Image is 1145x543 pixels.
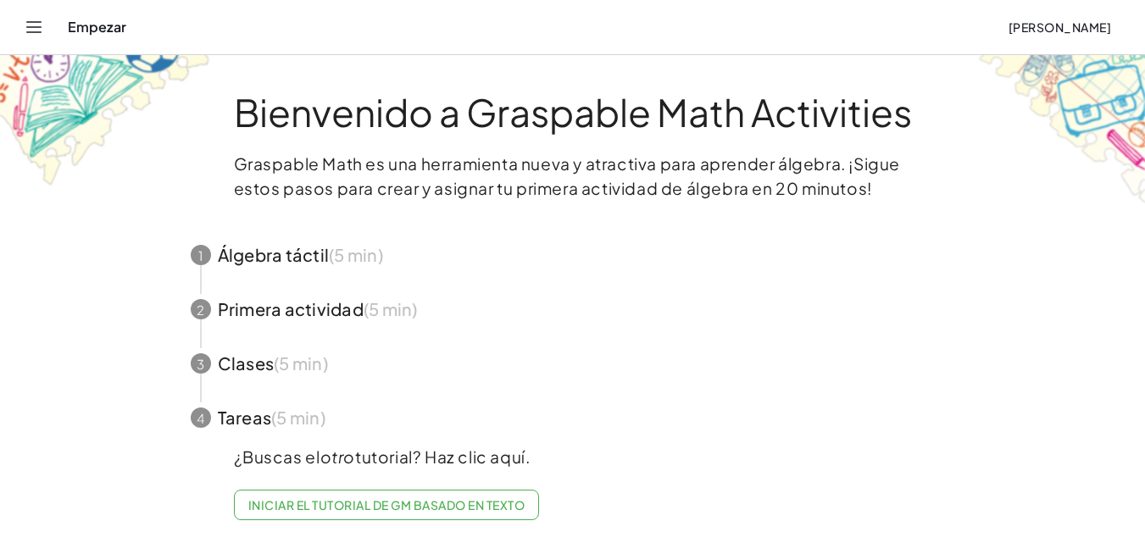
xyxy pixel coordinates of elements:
button: Cambiar navegación [20,14,47,41]
font: [PERSON_NAME] [1009,19,1111,35]
button: 2Primera actividad(5 min) [170,282,975,336]
font: otro [320,446,355,467]
font: 1 [198,248,203,264]
button: 4Tareas(5 min) [170,391,975,445]
button: 3Clases(5 min) [170,336,975,391]
button: [PERSON_NAME] [994,12,1125,42]
font: 4 [197,411,204,427]
font: 3 [197,357,204,373]
font: ¿Buscas el [234,446,320,467]
font: 2 [197,302,204,319]
font: Bienvenido a Graspable Math Activities [234,88,912,136]
button: 1Álgebra táctil(5 min) [170,228,975,282]
font: Iniciar el tutorial de GM basado en texto [248,497,525,513]
font: Graspable Math es una herramienta nueva y atractiva para aprender álgebra. ¡Sigue estos pasos par... [234,153,901,198]
a: Iniciar el tutorial de GM basado en texto [234,490,540,520]
font: tutorial? Haz clic aquí. [355,446,530,467]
